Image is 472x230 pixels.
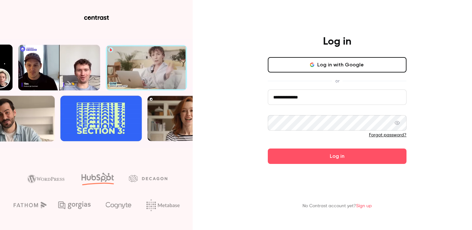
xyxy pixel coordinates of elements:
[323,35,351,48] h4: Log in
[332,78,343,84] span: or
[302,203,372,209] p: No Contrast account yet?
[356,204,372,208] a: Sign up
[369,133,406,137] a: Forgot password?
[268,57,406,72] button: Log in with Google
[268,149,406,164] button: Log in
[129,175,167,182] img: decagon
